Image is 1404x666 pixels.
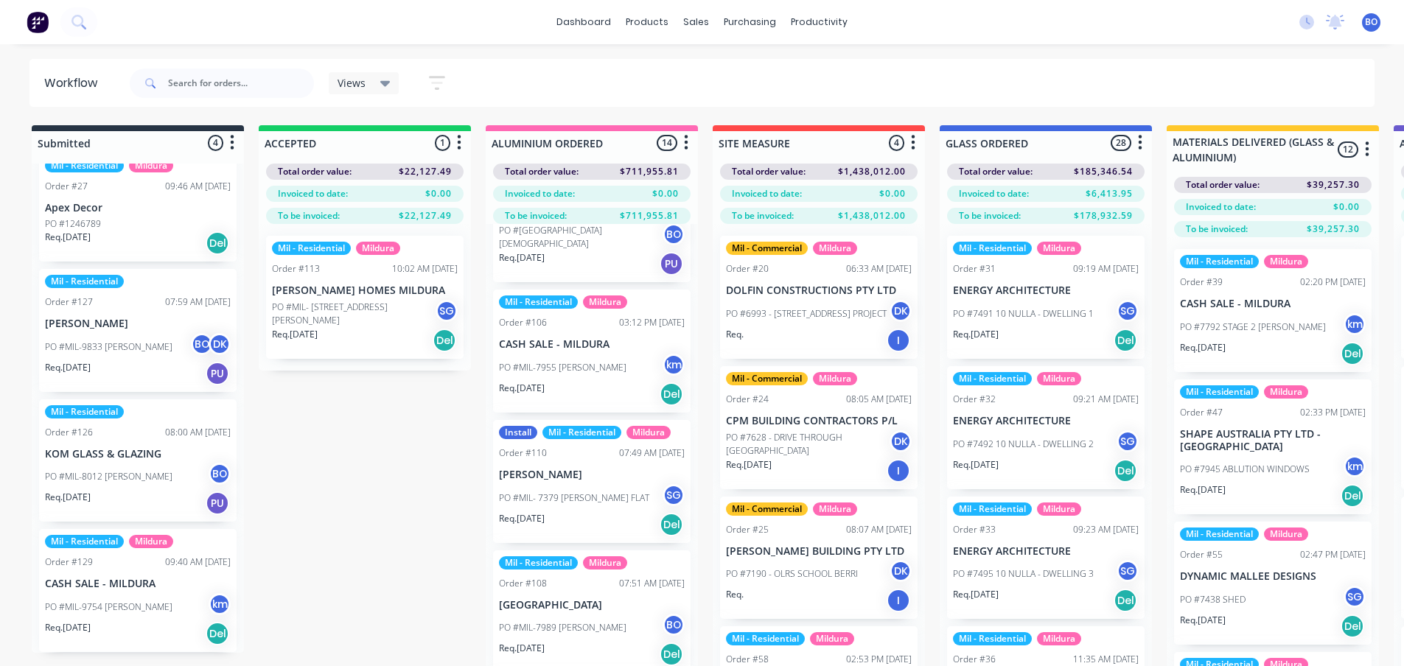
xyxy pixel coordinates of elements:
div: 09:23 AM [DATE] [1073,523,1139,536]
p: CASH SALE - MILDURA [1180,298,1366,310]
div: DK [209,333,231,355]
span: To be invoiced: [959,209,1021,222]
div: Mildura [583,295,627,309]
div: Mil - Residential [499,295,578,309]
p: PO #7438 SHED [1180,593,1246,606]
p: PO #7495 10 NULLA - DWELLING 3 [953,567,1094,581]
span: $22,127.49 [399,209,452,222]
div: Mil - Commercial [726,242,808,255]
p: PO #MIL- [STREET_ADDRESS][PERSON_NAME] [272,301,436,327]
p: PO #MIL-7989 [PERSON_NAME] [499,621,626,634]
div: PU [206,362,229,385]
p: Req. [DATE] [499,512,545,525]
p: PO #7628 - DRIVE THROUGH [GEOGRAPHIC_DATA] [726,431,890,458]
span: $0.00 [425,187,452,200]
span: Invoiced to date: [732,187,802,200]
p: Req. [DATE] [1180,341,1226,354]
div: 09:40 AM [DATE] [165,555,231,569]
p: Req. [DATE] [45,231,91,244]
div: Order #36 [953,653,996,666]
p: KOM GLASS & GLAZING [45,448,231,460]
span: $711,955.81 [620,209,679,222]
div: Mildura [129,159,173,172]
div: products [618,11,676,33]
p: [PERSON_NAME] [45,318,231,330]
div: SG [663,484,685,506]
div: Order #25 [726,523,769,536]
div: 08:05 AM [DATE] [846,393,912,406]
p: ENERGY ARCHITECTURE [953,415,1139,427]
div: 03:12 PM [DATE] [619,316,685,329]
div: Del [1341,484,1364,508]
div: purchasing [716,11,783,33]
div: 09:19 AM [DATE] [1073,262,1139,276]
div: Order #108 [499,577,547,590]
div: 02:47 PM [DATE] [1300,548,1366,561]
p: DOLFIN CONSTRUCTIONS PTY LTD [726,284,912,297]
div: 02:33 PM [DATE] [1300,406,1366,419]
div: 09:21 AM [DATE] [1073,393,1139,406]
div: 10:02 AM [DATE] [392,262,458,276]
span: Total order value: [505,165,579,178]
span: To be invoiced: [1186,222,1248,236]
div: Mildura [129,535,173,548]
span: Total order value: [732,165,806,178]
span: Views [338,75,366,91]
p: Req. [DATE] [499,251,545,264]
div: Mil - ResidentialMilduraOrder #3109:19 AM [DATE]ENERGY ARCHITECTUREPO #7491 10 NULLA - DWELLING 1... [947,236,1145,359]
span: $6,413.95 [1086,187,1133,200]
div: Mildura [813,242,857,255]
div: Mil - Residential [953,242,1032,255]
div: Del [660,513,683,536]
p: Req. [726,588,744,601]
p: [GEOGRAPHIC_DATA] [499,599,685,611]
p: Req. [DATE] [953,328,999,341]
div: PU [206,491,229,515]
div: Del [660,382,683,406]
div: Mil - Residential [953,372,1032,385]
p: PO #MIL- 7379 [PERSON_NAME] FLAT [499,491,649,505]
div: I [887,589,910,612]
span: Invoiced to date: [505,187,575,200]
div: Mil - ResidentialOrder #12707:59 AM [DATE][PERSON_NAME]PO #MIL-9833 [PERSON_NAME]BODKReq.[DATE]PU [39,269,237,392]
span: $185,346.54 [1074,165,1133,178]
div: Mil - Residential [1180,527,1259,541]
span: BO [1365,15,1377,29]
div: SG [436,300,458,322]
span: Invoiced to date: [1186,200,1256,214]
div: Mil - Residential [542,426,621,439]
div: Mildura [1264,255,1308,268]
div: Mil - ResidentialMilduraOrder #3309:23 AM [DATE]ENERGY ARCHITECTUREPO #7495 10 NULLA - DWELLING 3... [947,497,1145,620]
p: Req. [DATE] [499,642,545,655]
div: 08:07 AM [DATE] [846,523,912,536]
p: PO #7792 STAGE 2 [PERSON_NAME] [1180,320,1326,334]
div: BO [209,463,231,485]
div: Mil - Residential [726,632,805,645]
div: Del [1114,589,1137,612]
div: Mil - ResidentialMilduraOrder #3209:21 AM [DATE]ENERGY ARCHITECTUREPO #7492 10 NULLA - DWELLING 2... [947,366,1145,489]
span: Total order value: [278,165,352,178]
div: Del [1341,342,1364,365]
div: Mil - Residential [1180,385,1259,399]
span: Invoiced to date: [959,187,1029,200]
span: $178,932.59 [1074,209,1133,222]
div: Mil - Residential [953,502,1032,516]
div: Mildura [1037,372,1081,385]
div: SG [1117,560,1139,582]
span: $0.00 [1333,200,1360,214]
p: DYNAMIC MALLEE DESIGNS [1180,570,1366,583]
div: Install [499,426,537,439]
div: Mil - ResidentialMilduraOrder #12909:40 AM [DATE]CASH SALE - MILDURAPO #MIL-9754 [PERSON_NAME]kmR... [39,529,237,652]
div: Order #55 [1180,548,1223,561]
p: Req. [DATE] [1180,483,1226,497]
div: Order #127 [45,295,93,309]
div: Order #58 [726,653,769,666]
div: Del [1341,614,1364,638]
div: Del [206,231,229,255]
div: Workflow [44,74,105,92]
p: Req. [DATE] [272,328,318,341]
span: $1,438,012.00 [838,165,906,178]
div: Order #129 [45,555,93,569]
div: BO [191,333,213,355]
p: [PERSON_NAME] [499,469,685,481]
